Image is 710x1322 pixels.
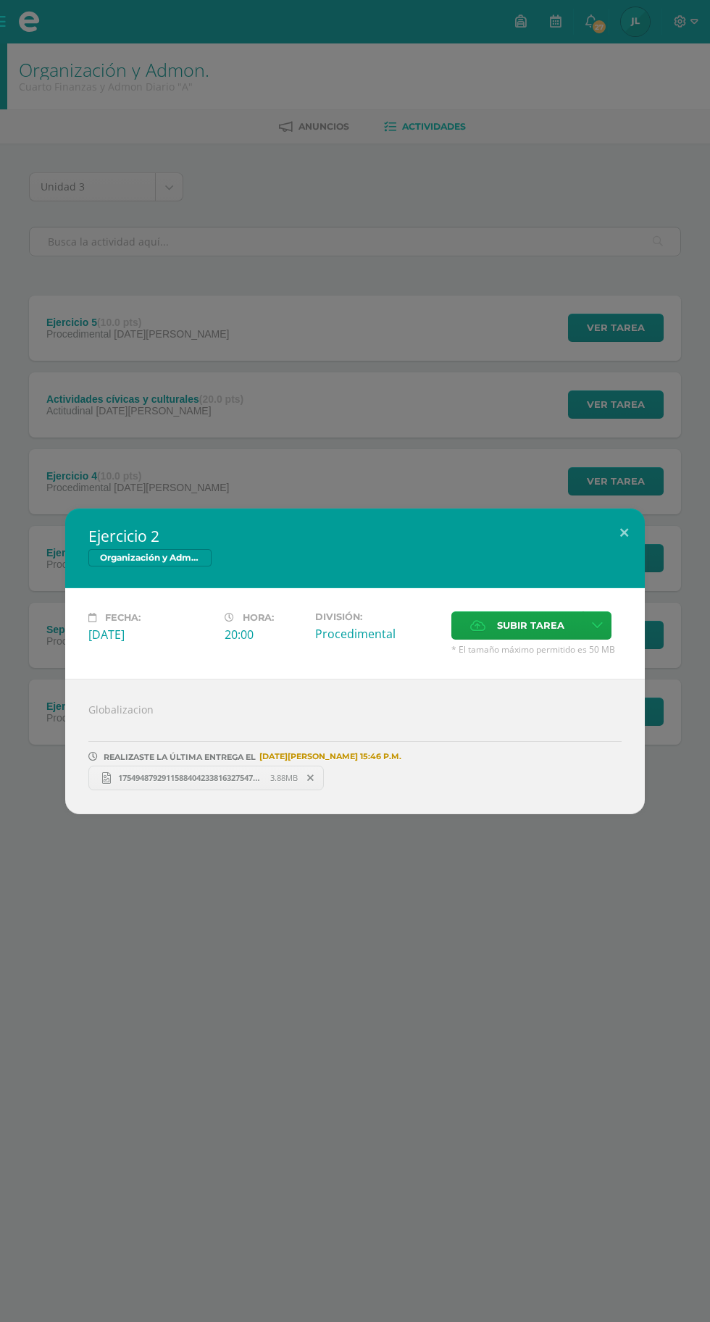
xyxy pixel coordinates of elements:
[497,612,564,639] span: Subir tarea
[88,549,212,566] span: Organización y Admon.
[88,627,213,643] div: [DATE]
[65,679,645,814] div: Globalizacion
[225,627,304,643] div: 20:00
[298,770,323,786] span: Remover entrega
[88,526,622,546] h2: Ejercicio 2
[111,772,270,783] span: 17549487929115884042338163275477.jpg
[243,612,274,623] span: Hora:
[88,766,324,790] a: 17549487929115884042338163275477.jpg 3.88MB
[603,509,645,558] button: Close (Esc)
[451,643,622,656] span: * El tamaño máximo permitido es 50 MB
[104,752,256,762] span: REALIZASTE LA ÚLTIMA ENTREGA EL
[315,626,440,642] div: Procedimental
[270,772,298,783] span: 3.88MB
[105,612,141,623] span: Fecha:
[315,611,440,622] label: División:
